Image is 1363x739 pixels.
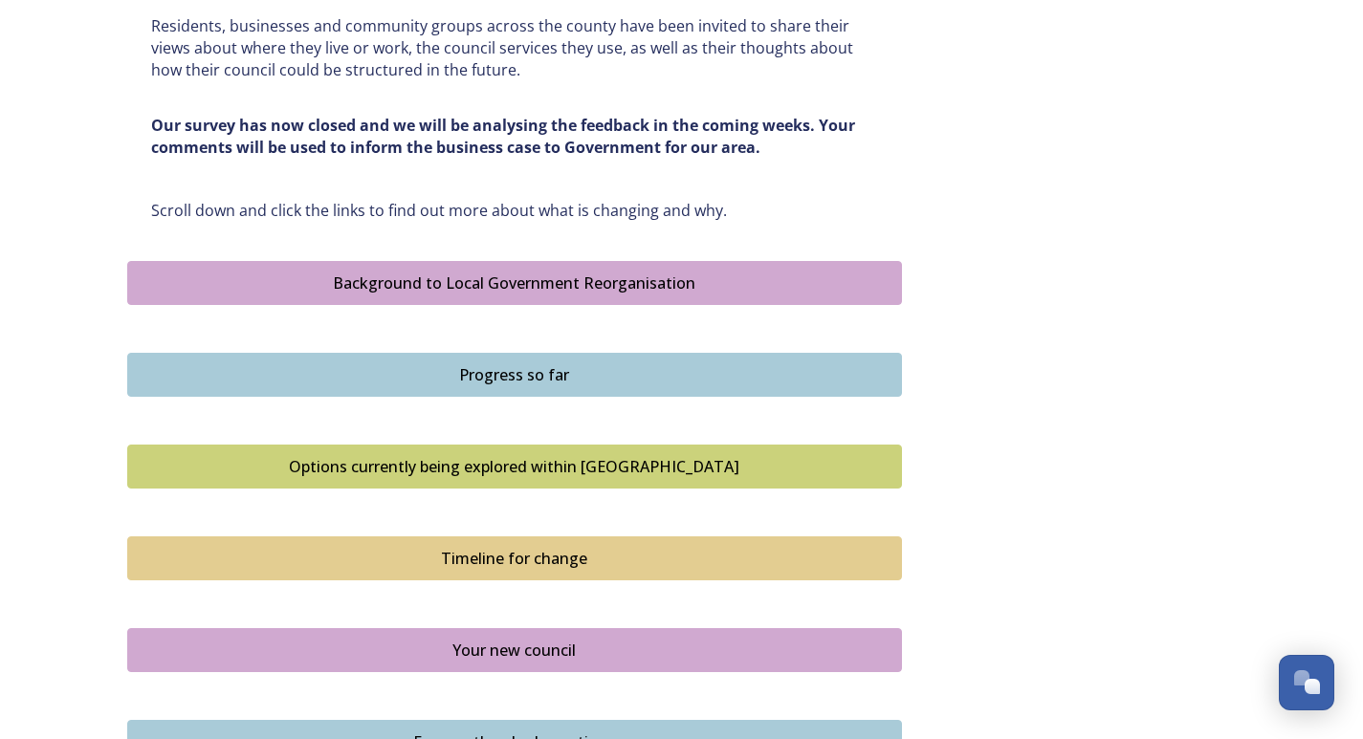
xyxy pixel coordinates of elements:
button: Timeline for change [127,536,902,580]
button: Progress so far [127,353,902,397]
button: Your new council [127,628,902,672]
p: Scroll down and click the links to find out more about what is changing and why. [151,200,878,222]
div: Options currently being explored within [GEOGRAPHIC_DATA] [138,455,891,478]
div: Background to Local Government Reorganisation [138,272,891,294]
strong: Our survey has now closed and we will be analysing the feedback in the coming weeks. Your comment... [151,115,859,158]
div: Timeline for change [138,547,891,570]
button: Background to Local Government Reorganisation [127,261,902,305]
button: Options currently being explored within West Sussex [127,445,902,489]
button: Open Chat [1279,655,1334,710]
div: Progress so far [138,363,891,386]
p: Residents, businesses and community groups across the county have been invited to share their vie... [151,15,878,80]
div: Your new council [138,639,891,662]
